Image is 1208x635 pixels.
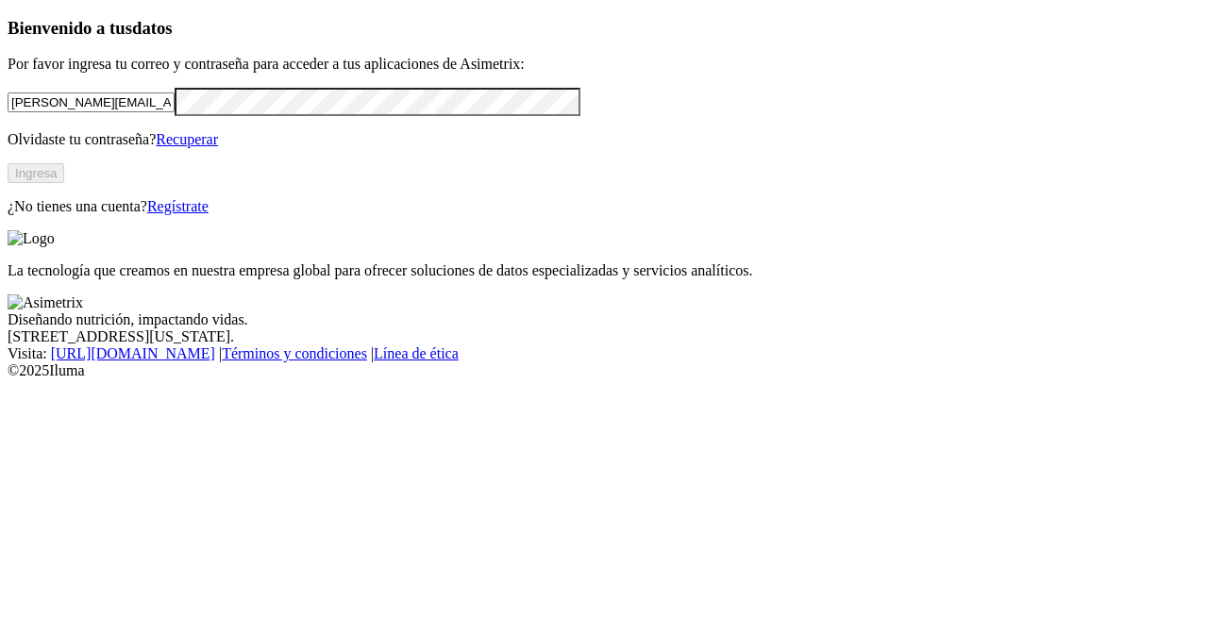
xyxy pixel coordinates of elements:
[8,92,175,112] input: Tu correo
[374,345,459,361] a: Línea de ética
[8,294,83,311] img: Asimetrix
[8,56,1200,73] p: Por favor ingresa tu correo y contraseña para acceder a tus aplicaciones de Asimetrix:
[132,18,173,38] span: datos
[8,230,55,247] img: Logo
[147,198,209,214] a: Regístrate
[8,362,1200,379] div: © 2025 Iluma
[8,311,1200,328] div: Diseñando nutrición, impactando vidas.
[51,345,215,361] a: [URL][DOMAIN_NAME]
[8,262,1200,279] p: La tecnología que creamos en nuestra empresa global para ofrecer soluciones de datos especializad...
[156,131,218,147] a: Recuperar
[8,131,1200,148] p: Olvidaste tu contraseña?
[8,328,1200,345] div: [STREET_ADDRESS][US_STATE].
[8,18,1200,39] h3: Bienvenido a tus
[8,163,64,183] button: Ingresa
[8,345,1200,362] div: Visita : | |
[8,198,1200,215] p: ¿No tienes una cuenta?
[222,345,367,361] a: Términos y condiciones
